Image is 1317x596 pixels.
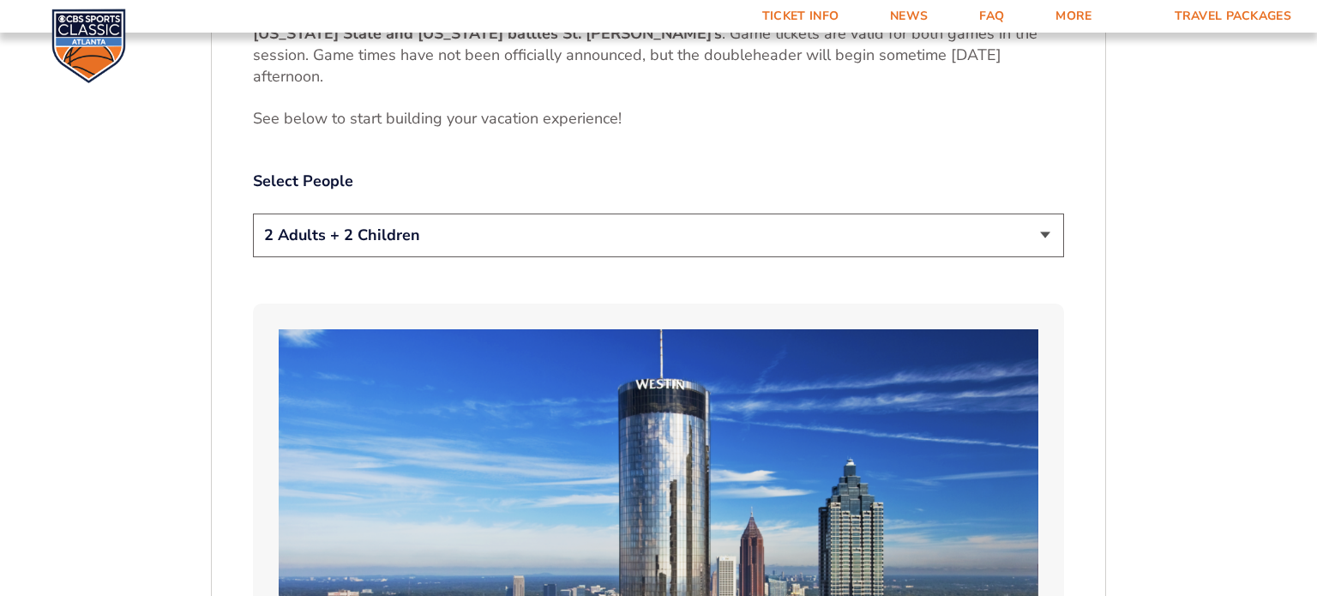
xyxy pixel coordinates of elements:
[51,9,126,83] img: CBS Sports Classic
[551,108,622,129] span: xperience!
[253,108,1064,129] p: See below to start building your vacation e
[253,171,1064,192] label: Select People
[253,23,1037,87] span: . Game tickets are valid for both games in the session. Game times have not been officially annou...
[253,1,989,43] strong: [US_STATE] will take on [US_STATE] State and [US_STATE] battles St. [PERSON_NAME]’s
